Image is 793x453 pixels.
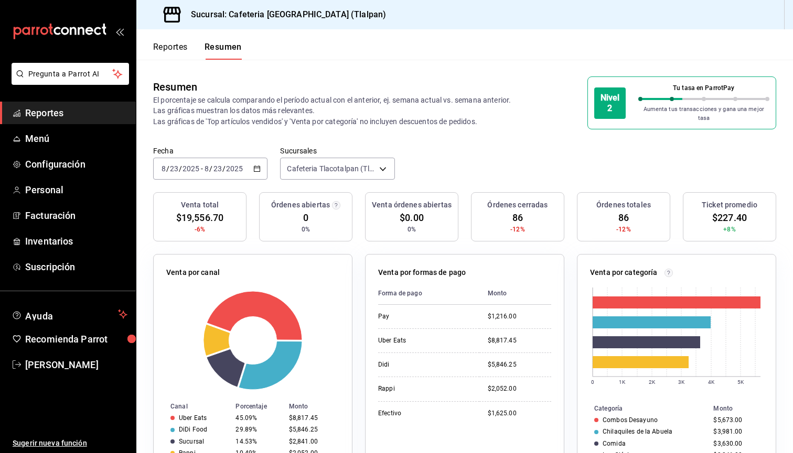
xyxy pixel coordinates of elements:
[488,409,551,418] div: $1,625.00
[154,401,231,412] th: Canal
[213,164,222,173] input: --
[161,164,166,173] input: --
[209,164,212,173] span: /
[13,438,127,449] span: Sugerir nueva función
[303,211,308,225] span: 0
[153,42,188,60] button: Reportes
[378,360,471,369] div: Didi
[378,312,471,321] div: Pay
[289,414,335,422] div: $8,817.45
[603,428,672,435] div: Chilaquiles de la Abuela
[235,426,280,433] div: 29.89%
[25,183,127,197] span: Personal
[176,211,223,225] span: $19,556.70
[25,308,114,321] span: Ayuda
[289,426,335,433] div: $5,846.25
[649,379,656,385] text: 2K
[25,157,127,171] span: Configuración
[153,147,267,154] label: Fecha
[195,225,205,234] span: -6%
[378,336,471,345] div: Uber Eats
[287,163,375,174] span: Cafeteria Tlacotalpan (Tlalpan)
[204,164,209,173] input: --
[285,401,352,412] th: Monto
[25,131,127,146] span: Menú
[512,211,523,225] span: 86
[713,428,759,435] div: $3,981.00
[408,225,416,234] span: 0%
[153,95,517,126] p: El porcentaje se calcula comparando el período actual con el anterior, ej. semana actual vs. sema...
[479,282,551,305] th: Monto
[153,42,242,60] div: navigation tabs
[488,384,551,393] div: $2,052.00
[271,200,330,211] h3: Órdenes abiertas
[25,358,127,372] span: [PERSON_NAME]
[723,225,735,234] span: +8%
[591,379,594,385] text: 0
[400,211,424,225] span: $0.00
[713,416,759,424] div: $5,673.00
[702,200,757,211] h3: Ticket promedio
[231,401,284,412] th: Porcentaje
[488,312,551,321] div: $1,216.00
[488,336,551,345] div: $8,817.45
[488,360,551,369] div: $5,846.25
[181,200,219,211] h3: Venta total
[590,267,658,278] p: Venta por categoría
[235,438,280,445] div: 14.53%
[603,416,658,424] div: Combos Desayuno
[378,282,479,305] th: Forma de pago
[378,267,466,278] p: Venta por formas de pago
[510,225,525,234] span: -12%
[12,63,129,85] button: Pregunta a Parrot AI
[25,234,127,248] span: Inventarios
[182,164,200,173] input: ----
[183,8,386,21] h3: Sucursal: Cafeteria [GEOGRAPHIC_DATA] (Tlalpan)
[25,260,127,274] span: Suscripción
[179,426,207,433] div: DiDi Food
[280,147,394,154] label: Sucursales
[28,69,113,80] span: Pregunta a Parrot AI
[712,211,747,225] span: $227.40
[378,384,471,393] div: Rappi
[616,225,631,234] span: -12%
[25,332,127,346] span: Recomienda Parrot
[708,379,715,385] text: 4K
[166,164,169,173] span: /
[487,200,548,211] h3: Órdenes cerradas
[596,200,651,211] h3: Órdenes totales
[302,225,310,234] span: 0%
[678,379,685,385] text: 3K
[577,403,709,414] th: Categoría
[619,379,626,385] text: 1K
[153,79,197,95] div: Resumen
[594,87,626,119] div: Nivel 2
[179,164,182,173] span: /
[372,200,452,211] h3: Venta órdenes abiertas
[222,164,226,173] span: /
[205,42,242,60] button: Resumen
[737,379,744,385] text: 5K
[179,438,204,445] div: Sucursal
[169,164,179,173] input: --
[235,414,280,422] div: 45.09%
[115,27,124,36] button: open_drawer_menu
[709,403,776,414] th: Monto
[25,208,127,223] span: Facturación
[226,164,243,173] input: ----
[713,440,759,447] div: $3,630.00
[618,211,629,225] span: 86
[25,106,127,120] span: Reportes
[179,414,207,422] div: Uber Eats
[378,409,471,418] div: Efectivo
[638,83,770,93] p: Tu tasa en ParrotPay
[201,164,203,173] span: -
[166,267,220,278] p: Venta por canal
[289,438,335,445] div: $2,841.00
[603,440,626,447] div: Comida
[638,105,770,123] p: Aumenta tus transacciones y gana una mejor tasa
[7,76,129,87] a: Pregunta a Parrot AI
